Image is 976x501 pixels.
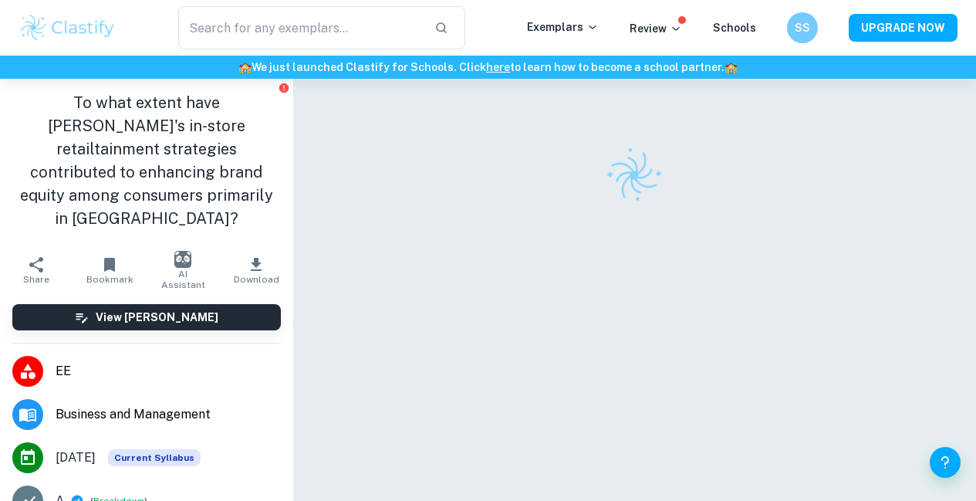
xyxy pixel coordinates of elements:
h6: View [PERSON_NAME] [96,309,218,326]
span: Download [234,274,279,285]
span: [DATE] [56,449,96,467]
h6: SS [794,19,812,36]
a: here [486,61,510,73]
button: Help and Feedback [930,447,961,478]
button: Download [220,249,293,292]
span: Bookmark [86,274,133,285]
span: AI Assistant [156,269,211,290]
span: EE [56,362,281,381]
span: Current Syllabus [108,449,201,466]
a: Schools [713,22,756,34]
button: AI Assistant [147,249,220,292]
span: Business and Management [56,405,281,424]
img: Clastify logo [19,12,117,43]
img: AI Assistant [174,251,191,268]
p: Review [630,20,682,37]
button: Bookmark [73,249,147,292]
input: Search for any exemplars... [178,6,422,49]
img: Clastify logo [596,137,673,214]
span: Share [23,274,49,285]
span: 🏫 [724,61,738,73]
h1: To what extent have [PERSON_NAME]'s in-store retailtainment strategies contributed to enhancing b... [12,91,281,230]
button: SS [787,12,818,43]
span: 🏫 [238,61,252,73]
p: Exemplars [527,19,599,36]
div: This exemplar is based on the current syllabus. Feel free to refer to it for inspiration/ideas wh... [108,449,201,466]
h6: We just launched Clastify for Schools. Click to learn how to become a school partner. [3,59,973,76]
button: Report issue [279,82,290,93]
button: View [PERSON_NAME] [12,304,281,330]
button: UPGRADE NOW [849,14,957,42]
